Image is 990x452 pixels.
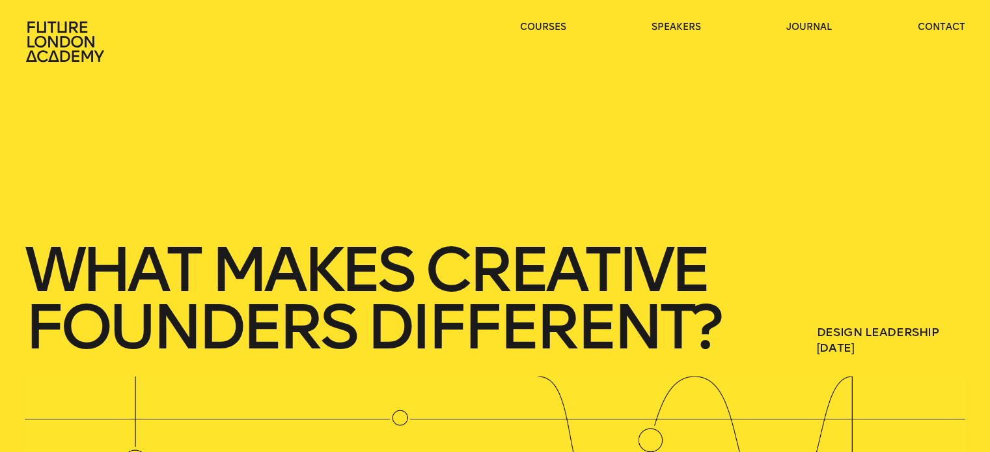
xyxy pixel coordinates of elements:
h1: What makes creative founders different? [25,241,718,356]
a: journal [786,21,832,34]
a: contact [918,21,965,34]
a: courses [520,21,566,34]
span: [DATE] [817,340,965,356]
a: Design Leadership [817,325,939,339]
a: speakers [652,21,701,34]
